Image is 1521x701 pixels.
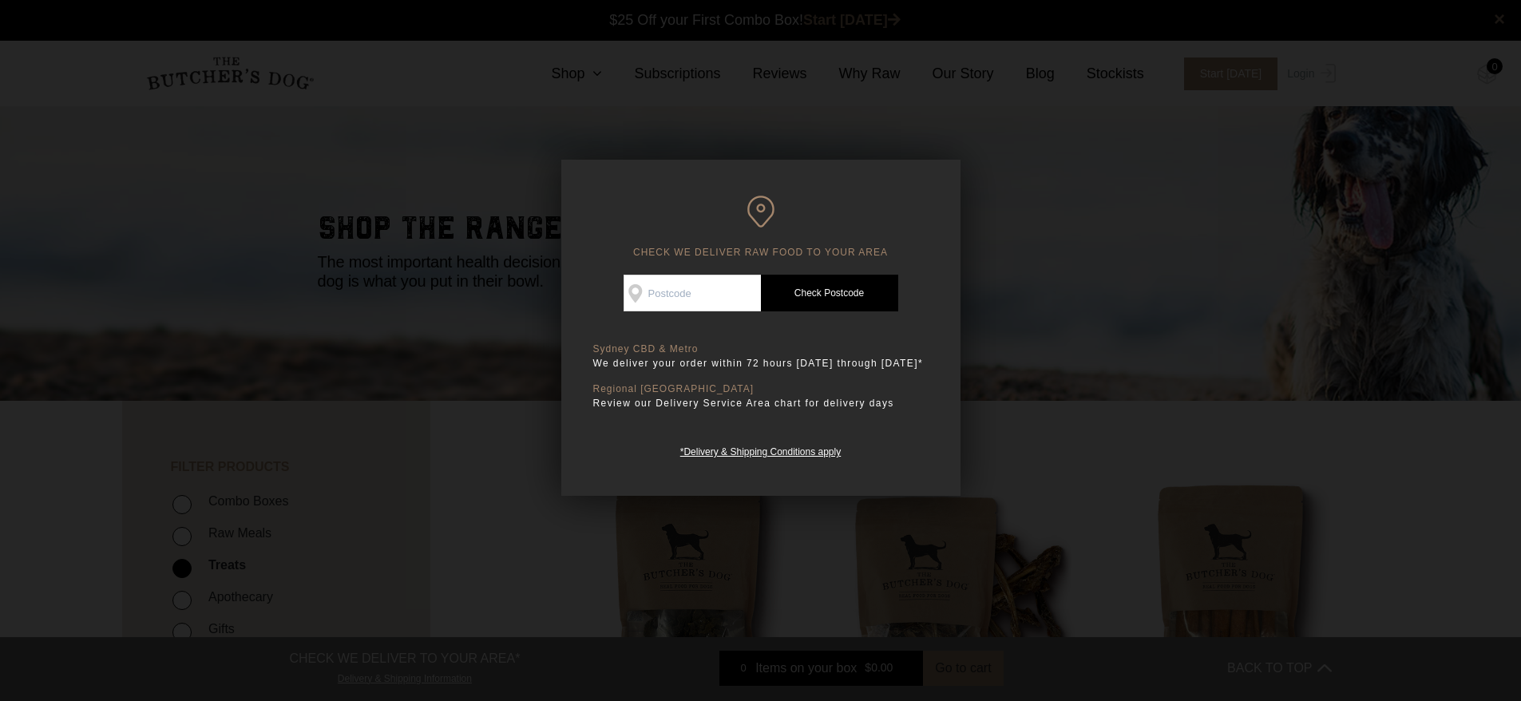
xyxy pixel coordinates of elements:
a: Check Postcode [761,275,898,311]
input: Postcode [624,275,761,311]
a: *Delivery & Shipping Conditions apply [680,442,841,457]
p: Review our Delivery Service Area chart for delivery days [593,395,929,411]
p: Regional [GEOGRAPHIC_DATA] [593,383,929,395]
h6: CHECK WE DELIVER RAW FOOD TO YOUR AREA [593,196,929,259]
p: Sydney CBD & Metro [593,343,929,355]
p: We deliver your order within 72 hours [DATE] through [DATE]* [593,355,929,371]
